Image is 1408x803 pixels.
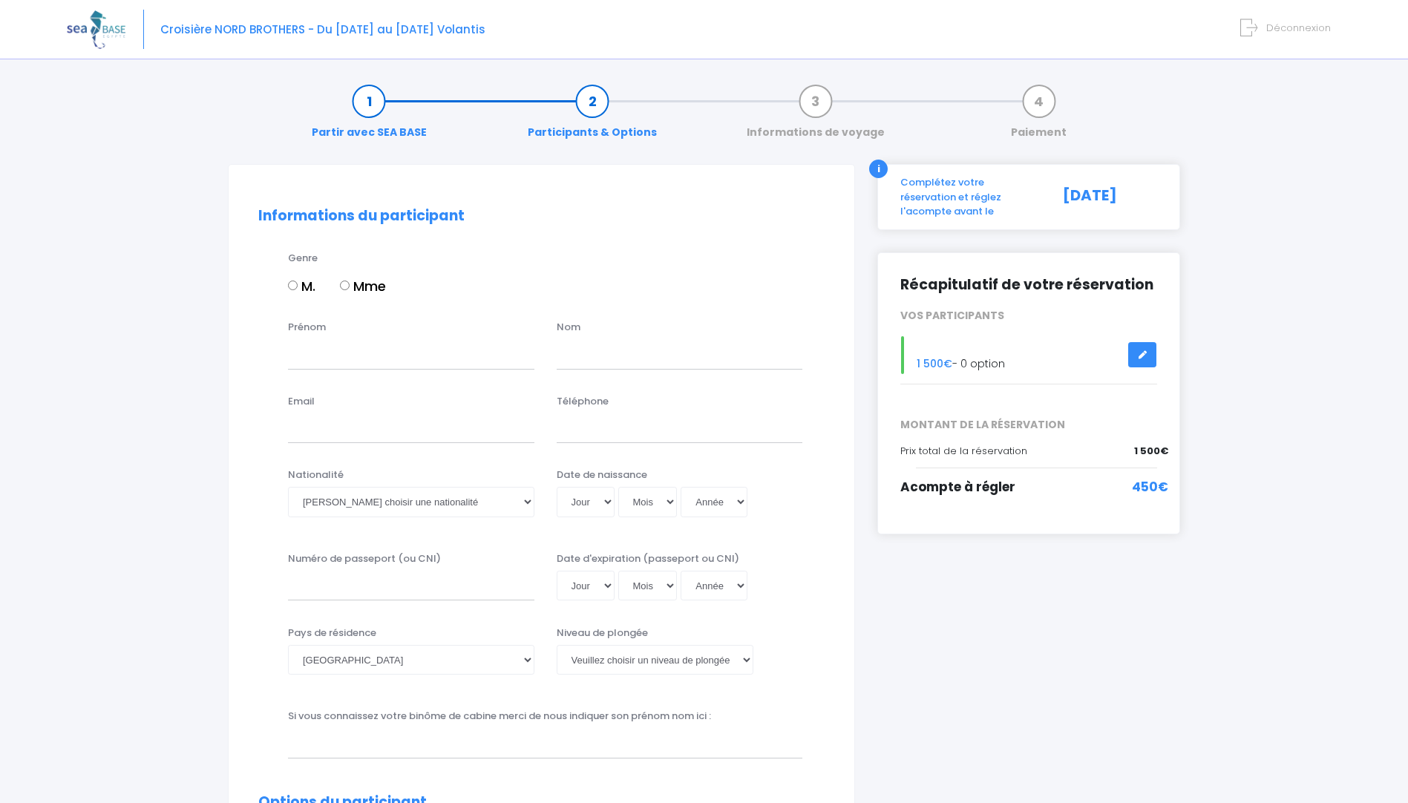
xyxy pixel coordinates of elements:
[900,444,1027,458] span: Prix total de la réservation
[557,468,647,482] label: Date de naissance
[288,468,344,482] label: Nationalité
[288,276,315,296] label: M.
[1134,444,1168,459] span: 1 500€
[288,551,441,566] label: Numéro de passeport (ou CNI)
[288,251,318,266] label: Genre
[869,160,888,178] div: i
[288,394,315,409] label: Email
[739,94,892,140] a: Informations de voyage
[557,320,580,335] label: Nom
[889,308,1168,324] div: VOS PARTICIPANTS
[917,356,952,371] span: 1 500€
[900,275,1157,294] h2: Récapitulatif de votre réservation
[1052,175,1168,219] div: [DATE]
[1132,478,1168,497] span: 450€
[557,394,609,409] label: Téléphone
[900,478,1015,496] span: Acompte à régler
[1003,94,1074,140] a: Paiement
[557,551,739,566] label: Date d'expiration (passeport ou CNI)
[889,175,1052,219] div: Complétez votre réservation et réglez l'acompte avant le
[340,281,350,290] input: Mme
[288,709,711,724] label: Si vous connaissez votre binôme de cabine merci de nous indiquer son prénom nom ici :
[889,336,1168,374] div: - 0 option
[889,417,1168,433] span: MONTANT DE LA RÉSERVATION
[288,281,298,290] input: M.
[258,208,825,225] h2: Informations du participant
[340,276,386,296] label: Mme
[520,94,664,140] a: Participants & Options
[160,22,485,37] span: Croisière NORD BROTHERS - Du [DATE] au [DATE] Volantis
[1266,21,1331,35] span: Déconnexion
[288,320,326,335] label: Prénom
[557,626,648,640] label: Niveau de plongée
[288,626,376,640] label: Pays de résidence
[304,94,434,140] a: Partir avec SEA BASE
